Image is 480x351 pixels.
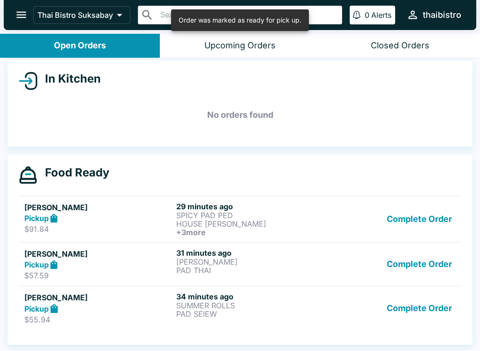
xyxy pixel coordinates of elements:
h5: No orders found [19,98,461,132]
button: thaibistro [403,5,465,25]
button: Complete Order [383,292,456,324]
p: $91.84 [24,224,172,234]
h6: 31 minutes ago [176,248,324,258]
p: $55.94 [24,315,172,324]
p: HOUSE [PERSON_NAME] [176,220,324,228]
p: [PERSON_NAME] [176,258,324,266]
strong: Pickup [24,304,49,313]
h4: Food Ready [37,166,109,180]
div: Closed Orders [371,40,429,51]
div: thaibistro [423,9,461,21]
button: Thai Bistro Suksabay [33,6,130,24]
h5: [PERSON_NAME] [24,292,172,303]
div: Open Orders [54,40,106,51]
p: PAD SEIEW [176,310,324,318]
h5: [PERSON_NAME] [24,202,172,213]
p: $57.59 [24,271,172,280]
button: open drawer [9,3,33,27]
p: PAD THAI [176,266,324,275]
strong: Pickup [24,260,49,269]
h5: [PERSON_NAME] [24,248,172,259]
h4: In Kitchen [37,72,101,86]
h6: 29 minutes ago [176,202,324,211]
div: Upcoming Orders [204,40,276,51]
h6: 34 minutes ago [176,292,324,301]
div: Order was marked as ready for pick up. [179,12,301,28]
p: Alerts [371,10,391,20]
p: SUMMER ROLLS [176,301,324,310]
button: Complete Order [383,248,456,281]
h6: + 3 more [176,228,324,237]
p: Thai Bistro Suksabay [37,10,113,20]
input: Search orders by name or phone number [157,8,338,22]
strong: Pickup [24,214,49,223]
a: [PERSON_NAME]Pickup$55.9434 minutes agoSUMMER ROLLSPAD SEIEWComplete Order [19,286,461,330]
a: [PERSON_NAME]Pickup$57.5931 minutes ago[PERSON_NAME]PAD THAIComplete Order [19,242,461,286]
a: [PERSON_NAME]Pickup$91.8429 minutes agoSPICY PAD PEDHOUSE [PERSON_NAME]+3moreComplete Order [19,196,461,242]
p: SPICY PAD PED [176,211,324,220]
p: 0 [365,10,369,20]
button: Complete Order [383,202,456,237]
